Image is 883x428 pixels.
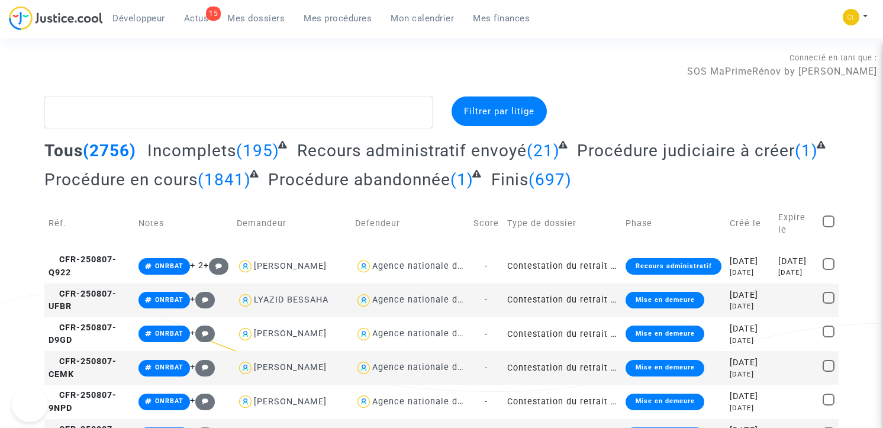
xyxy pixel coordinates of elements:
img: icon-user.svg [237,326,254,343]
td: Créé le [726,198,775,249]
span: Mes dossiers [227,13,285,24]
div: Mise en demeure [626,292,704,308]
div: Agence nationale de l'habitat [372,362,502,372]
td: Type de dossier [503,198,621,249]
img: icon-user.svg [355,326,372,343]
div: LYAZID BESSAHA [254,295,328,305]
span: Incomplets [147,141,236,160]
span: ONRBAT [155,397,183,405]
span: Procédure en cours [44,170,198,189]
td: Score [469,198,503,249]
span: CFR-250807-Q922 [49,255,117,278]
span: CFR-250807-D9GD [49,323,117,346]
span: - [485,397,488,407]
a: 15Actus [175,9,218,27]
div: [PERSON_NAME] [254,261,327,271]
div: [DATE] [730,323,771,336]
div: [DATE] [730,369,771,379]
div: Agence nationale de l'habitat [372,295,502,305]
span: - [485,329,488,339]
span: (1841) [198,170,251,189]
span: - [485,261,488,271]
span: + [190,395,215,406]
span: Recours administratif envoyé [297,141,527,160]
a: Mon calendrier [381,9,463,27]
span: - [485,295,488,305]
div: [DATE] [730,255,771,268]
a: Mes dossiers [218,9,294,27]
a: Développeur [103,9,175,27]
span: (195) [236,141,279,160]
td: Defendeur [351,198,469,249]
td: Réf. [44,198,135,249]
td: Contestation du retrait de [PERSON_NAME] par l'ANAH (mandataire) [503,249,621,283]
div: Mise en demeure [626,360,704,376]
td: Expire le [774,198,818,249]
img: icon-user.svg [355,292,372,309]
span: (1) [795,141,818,160]
div: [DATE] [730,336,771,346]
span: (1) [450,170,473,189]
iframe: Help Scout Beacon - Open [12,387,47,422]
img: icon-user.svg [355,258,372,275]
span: CFR-250807-UFBR [49,289,117,312]
img: icon-user.svg [355,393,372,410]
a: Mes procédures [294,9,381,27]
span: ONRBAT [155,262,183,270]
span: + [204,260,229,271]
span: Mes finances [473,13,530,24]
div: [PERSON_NAME] [254,397,327,407]
span: + [190,328,215,338]
div: [DATE] [778,268,814,278]
img: icon-user.svg [237,258,254,275]
span: Procédure judiciaire à créer [577,141,795,160]
div: [DATE] [730,301,771,311]
img: f0b917ab549025eb3af43f3c4438ad5d [843,9,859,25]
td: Notes [134,198,233,249]
span: ONRBAT [155,330,183,337]
span: + 2 [190,260,204,271]
div: Mise en demeure [626,326,704,342]
div: Agence nationale de l'habitat [372,397,502,407]
span: Filtrer par litige [464,106,534,117]
td: Contestation du retrait de [PERSON_NAME] par l'ANAH (mandataire) [503,317,621,351]
div: [PERSON_NAME] [254,362,327,372]
span: Mon calendrier [391,13,454,24]
span: (2756) [83,141,136,160]
span: Tous [44,141,83,160]
span: Développeur [112,13,165,24]
div: Agence nationale de l'habitat [372,261,502,271]
span: ONRBAT [155,296,183,304]
span: (697) [528,170,572,189]
span: Mes procédures [304,13,372,24]
span: - [485,363,488,373]
a: Mes finances [463,9,539,27]
div: 15 [206,7,221,21]
td: Contestation du retrait de [PERSON_NAME] par l'ANAH (mandataire) [503,385,621,419]
div: [DATE] [730,390,771,403]
div: [DATE] [730,268,771,278]
div: [DATE] [778,255,814,268]
img: jc-logo.svg [9,6,103,30]
span: Procédure abandonnée [268,170,450,189]
div: [DATE] [730,403,771,413]
td: Contestation du retrait de [PERSON_NAME] par l'ANAH (mandataire) [503,284,621,317]
div: [PERSON_NAME] [254,329,327,339]
img: icon-user.svg [237,393,254,410]
div: [DATE] [730,289,771,302]
span: CFR-250807-CEMK [49,356,117,379]
span: Finis [491,170,528,189]
img: icon-user.svg [355,359,372,376]
img: icon-user.svg [237,292,254,309]
td: Contestation du retrait de [PERSON_NAME] par l'ANAH (mandataire) [503,351,621,385]
span: + [190,362,215,372]
span: ONRBAT [155,363,183,371]
span: CFR-250807-9NPD [49,390,117,413]
img: icon-user.svg [237,359,254,376]
div: Recours administratif [626,258,721,275]
span: (21) [527,141,560,160]
span: Connecté en tant que : [789,53,877,62]
td: Demandeur [233,198,351,249]
span: + [190,294,215,304]
div: [DATE] [730,356,771,369]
